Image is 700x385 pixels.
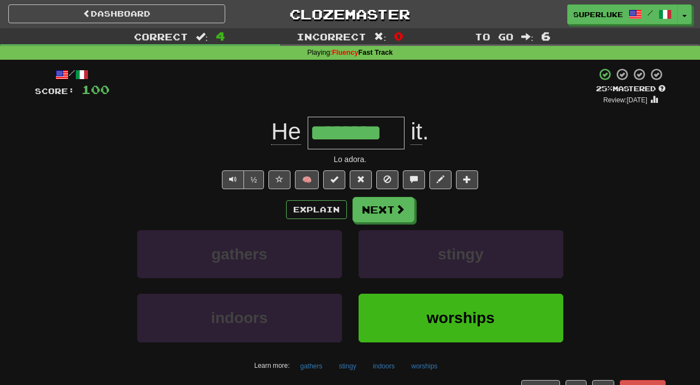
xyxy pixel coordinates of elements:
span: . [405,118,429,145]
strong: Fast Track [332,49,393,56]
button: worships [359,294,563,342]
small: Learn more: [254,362,289,370]
button: gathers [294,358,329,374]
span: gathers [211,246,267,263]
span: 0 [394,29,403,43]
span: superluke [573,9,623,19]
span: 6 [541,29,551,43]
div: / [35,67,110,81]
span: it [411,118,422,145]
span: 25 % [596,84,613,93]
button: Edit sentence (alt+d) [429,170,452,189]
button: gathers [137,230,342,278]
span: He [271,118,301,145]
span: worships [427,309,495,326]
button: Set this sentence to 100% Mastered (alt+m) [323,170,345,189]
button: Play sentence audio (ctl+space) [222,170,244,189]
span: : [374,32,386,41]
a: Dashboard [8,4,225,23]
span: Incorrect [297,31,366,42]
button: indoors [137,294,342,342]
wdautohl-customtag: Fluency [332,49,359,56]
span: Score: [35,86,75,96]
span: 100 [81,82,110,96]
span: To go [475,31,514,42]
a: Clozemaster [242,4,459,24]
span: indoors [211,309,268,326]
span: Correct [134,31,188,42]
span: stingy [438,246,483,263]
span: : [521,32,533,41]
button: indoors [367,358,401,374]
div: Text-to-speech controls [220,170,265,189]
button: Discuss sentence (alt+u) [403,170,425,189]
a: superluke / [567,4,678,24]
button: Ignore sentence (alt+i) [376,170,398,189]
button: Add to collection (alt+a) [456,170,478,189]
button: Favorite sentence (alt+f) [268,170,291,189]
div: Mastered [596,84,666,94]
button: worships [405,358,443,374]
button: stingy [333,358,362,374]
div: Lo adora. [35,154,666,165]
button: Next [352,197,414,222]
span: / [647,9,653,17]
button: ½ [243,170,265,189]
button: 🧠 [295,170,319,189]
button: Reset to 0% Mastered (alt+r) [350,170,372,189]
small: Review: [DATE] [603,96,647,104]
button: stingy [359,230,563,278]
span: 4 [216,29,225,43]
button: Explain [286,200,347,219]
span: : [196,32,208,41]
